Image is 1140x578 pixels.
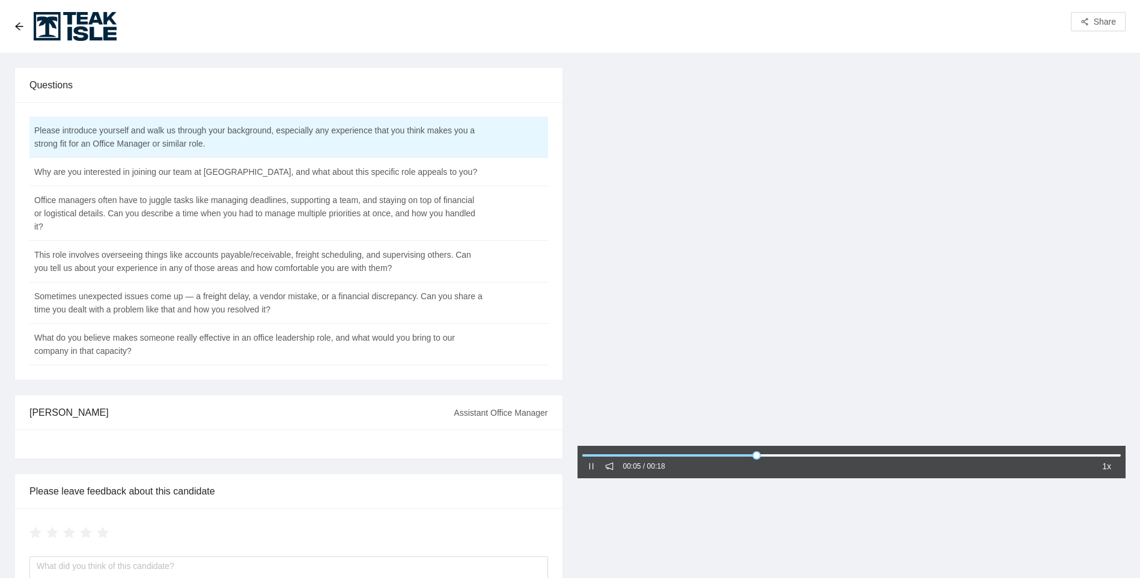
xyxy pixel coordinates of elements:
span: star [63,527,75,539]
span: star [80,527,92,539]
div: Back [14,22,24,32]
td: Please introduce yourself and walk us through your background, especially any experience that you... [29,117,488,158]
div: Please leave feedback about this candidate [29,474,548,508]
td: This role involves overseeing things like accounts payable/receivable, freight scheduling, and su... [29,241,488,282]
span: arrow-left [14,22,24,31]
div: 00:05 / 00:18 [623,461,665,472]
span: pause [587,462,596,470]
div: [PERSON_NAME] [29,395,454,430]
span: Share [1094,15,1116,28]
div: Assistant Office Manager [454,397,547,429]
td: Office managers often have to juggle tasks like managing deadlines, supporting a team, and stayin... [29,186,488,241]
span: star [29,527,41,539]
td: Why are you interested in joining our team at [GEOGRAPHIC_DATA], and what about this specific rol... [29,158,488,186]
img: Teak Isle [34,12,117,41]
td: Sometimes unexpected issues come up — a freight delay, a vendor mistake, or a financial discrepan... [29,282,488,324]
span: star [46,527,58,539]
span: notification [605,462,614,470]
span: star [97,527,109,539]
button: share-altShare [1071,12,1126,31]
div: Questions [29,68,548,102]
td: What do you believe makes someone really effective in an office leadership role, and what would y... [29,324,488,365]
span: 1x [1102,460,1111,473]
span: share-alt [1081,17,1089,27]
